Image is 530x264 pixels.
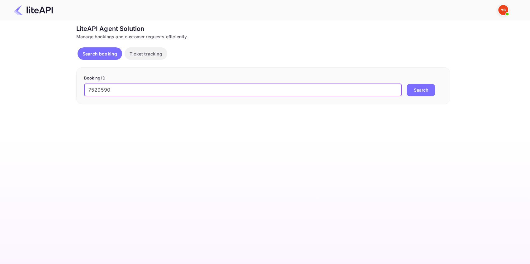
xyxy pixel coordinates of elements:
p: Search booking [83,50,117,57]
img: LiteAPI Logo [14,5,53,15]
p: Ticket tracking [130,50,162,57]
div: LiteAPI Agent Solution [76,24,450,33]
button: Search [407,84,435,96]
div: Manage bookings and customer requests efficiently. [76,33,450,40]
input: Enter Booking ID (e.g., 63782194) [84,84,402,96]
p: Booking ID [84,75,442,81]
img: Yandex Support [498,5,508,15]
